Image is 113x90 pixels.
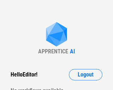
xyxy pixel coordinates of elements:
[78,72,94,78] span: Logout
[11,69,37,80] div: Hello Editor !
[42,22,71,48] img: Apprentice AI
[69,69,102,80] button: Logout
[70,48,75,55] div: AI
[38,48,68,55] div: APPRENTICE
